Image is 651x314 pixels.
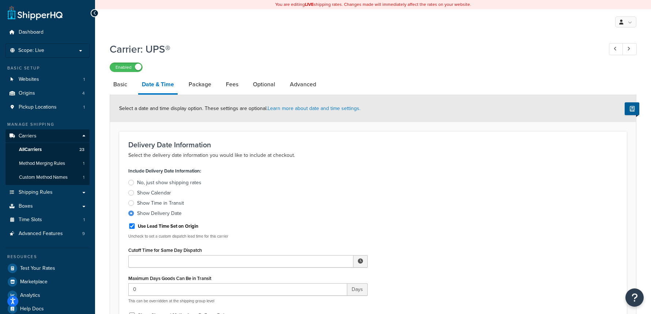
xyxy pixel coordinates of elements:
span: Custom Method Names [19,174,68,181]
span: 1 [83,174,84,181]
button: Show Help Docs [625,102,639,115]
span: Boxes [19,203,33,209]
a: AllCarriers23 [5,143,90,156]
span: 1 [83,104,85,110]
a: Marketplace [5,275,90,288]
div: Resources [5,254,90,260]
li: Advanced Features [5,227,90,241]
a: Package [185,76,215,93]
a: Dashboard [5,26,90,39]
span: Days [347,283,368,296]
li: Carriers [5,129,90,185]
span: 4 [82,90,85,97]
a: Carriers [5,129,90,143]
label: Enabled [110,63,142,72]
a: Websites1 [5,73,90,86]
h3: Delivery Date Information [128,141,618,149]
span: Analytics [20,292,40,299]
span: Carriers [19,133,37,139]
span: Select a date and time display option. These settings are optional. [119,105,360,112]
a: Basic [110,76,131,93]
span: 9 [82,231,85,237]
span: Origins [19,90,35,97]
li: Custom Method Names [5,171,90,184]
span: Advanced Features [19,231,63,237]
label: Include Delivery Date Information: [128,166,201,176]
li: Origins [5,87,90,100]
a: Learn more about date and time settings. [268,105,360,112]
a: Pickup Locations1 [5,101,90,114]
a: Fees [222,76,242,93]
span: Shipping Rules [19,189,53,196]
button: Open Resource Center [625,288,644,307]
a: Analytics [5,289,90,302]
a: Next Record [622,43,637,55]
a: Advanced Features9 [5,227,90,241]
a: Boxes [5,200,90,213]
span: Pickup Locations [19,104,57,110]
div: Show Delivery Date [137,210,182,217]
b: LIVE [305,1,314,8]
span: Dashboard [19,29,43,35]
span: Marketplace [20,279,48,285]
span: Test Your Rates [20,265,55,272]
li: Time Slots [5,213,90,227]
li: Websites [5,73,90,86]
p: Uncheck to set a custom dispatch lead time for this carrier [128,234,368,239]
label: Use Lead Time Set on Origin [138,223,198,230]
div: Show Time in Transit [137,200,184,207]
span: Method Merging Rules [19,160,65,167]
div: No, just show shipping rates [137,179,201,186]
div: Manage Shipping [5,121,90,128]
span: 1 [83,160,84,167]
a: Custom Method Names1 [5,171,90,184]
h1: Carrier: UPS® [110,42,595,56]
span: Time Slots [19,217,42,223]
label: Maximum Days Goods Can Be in Transit [128,276,211,281]
a: Method Merging Rules1 [5,157,90,170]
label: Cutoff Time for Same Day Dispatch [128,247,202,253]
a: Previous Record [609,43,623,55]
a: Time Slots1 [5,213,90,227]
a: Optional [249,76,279,93]
a: Date & Time [138,76,178,95]
p: This can be overridden at the shipping group level [128,298,368,304]
p: Select the delivery date information you would like to include at checkout. [128,151,618,160]
span: Websites [19,76,39,83]
span: Help Docs [20,306,44,312]
span: 23 [79,147,84,153]
span: Scope: Live [18,48,44,54]
li: Pickup Locations [5,101,90,114]
span: 1 [83,217,85,223]
div: Basic Setup [5,65,90,71]
span: All Carriers [19,147,42,153]
a: Shipping Rules [5,186,90,199]
a: Test Your Rates [5,262,90,275]
div: Show Calendar [137,189,171,197]
a: Advanced [286,76,320,93]
li: Method Merging Rules [5,157,90,170]
a: Origins4 [5,87,90,100]
span: 1 [83,76,85,83]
